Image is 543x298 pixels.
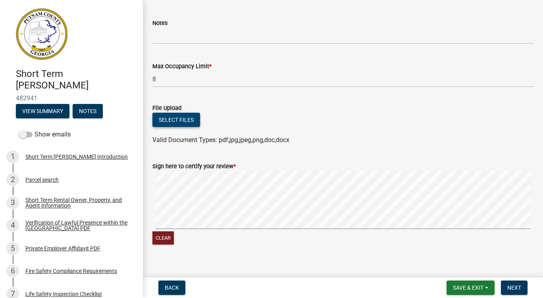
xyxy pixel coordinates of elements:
div: 4 [6,219,19,232]
div: 5 [6,242,19,255]
label: Max Occupancy Limit [152,64,212,69]
label: Sign here to certify your review [152,164,236,169]
div: Verification of Lawful Presence within the [GEOGRAPHIC_DATA] PDF [25,220,130,231]
div: 3 [6,196,19,209]
span: Next [507,285,521,291]
button: View Summary [16,104,69,118]
wm-modal-confirm: Summary [16,108,69,115]
div: 2 [6,173,19,186]
div: Parcel search [25,177,59,183]
div: Life Safety Inspection Checklist [25,291,102,297]
span: 482941 [16,94,127,102]
button: Back [158,281,185,295]
label: Notes [152,21,168,26]
button: Next [501,281,528,295]
button: Select files [152,113,200,127]
div: Short Term Rental Owner, Property, and Agent Information [25,197,130,208]
div: 6 [6,265,19,277]
span: Save & Exit [453,285,483,291]
div: Fire Safety Compliance Requirements [25,268,117,274]
div: 1 [6,150,19,163]
label: File Upload [152,106,181,111]
span: Back [165,285,179,291]
h4: Short Term [PERSON_NAME] [16,68,137,91]
label: Show emails [19,130,71,139]
img: Putnam County, Georgia [16,8,67,60]
span: Valid Document Types: pdf,jpg,jpeg,png,doc,docx [152,136,289,144]
wm-modal-confirm: Notes [73,108,103,115]
div: Short Term [PERSON_NAME] Introduction [25,154,128,160]
div: Private Employer Affidavit PDF [25,246,100,251]
button: Clear [152,231,174,244]
button: Notes [73,104,103,118]
button: Save & Exit [447,281,495,295]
